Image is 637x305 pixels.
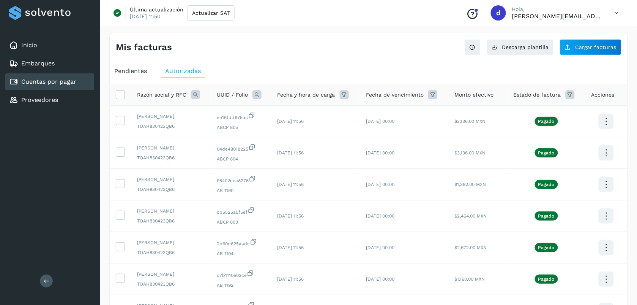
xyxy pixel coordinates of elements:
p: Pagado [538,276,555,282]
span: [DATE] 00:00 [366,245,394,250]
p: dora.garcia@emsan.mx [512,13,603,20]
span: c7b1110e02ce [217,270,265,279]
span: $1,392.00 MXN [454,182,486,187]
span: [DATE] 00:00 [366,213,394,219]
span: Descarga plantilla [502,44,549,50]
h4: Mis facturas [116,42,172,53]
span: [DATE] 00:00 [366,150,394,156]
span: Acciones [591,91,615,99]
button: Descarga plantilla [487,39,554,55]
span: 2b60d625aadc [217,238,265,247]
p: Hola, [512,6,603,13]
span: [PERSON_NAME] [137,113,205,120]
span: Pendientes [114,67,147,75]
span: $2,464.00 MXN [454,213,487,219]
span: TOAH830423QB6 [137,154,205,161]
span: AB 1194 [217,250,265,257]
span: Fecha de vencimiento [366,91,424,99]
span: [PERSON_NAME] [137,176,205,183]
span: [PERSON_NAME] [137,239,205,246]
p: Pagado [538,119,555,124]
span: TOAH830423QB6 [137,218,205,224]
div: Cuentas por pagar [5,73,94,90]
span: [DATE] 11:56 [277,245,304,250]
span: ABCP 804 [217,156,265,162]
span: TOAH830423QB6 [137,249,205,256]
span: [PERSON_NAME] [137,208,205,214]
span: [PERSON_NAME] [137,271,205,278]
span: [DATE] 00:00 [366,182,394,187]
span: UUID / Folio [217,91,248,99]
span: [DATE] 11:56 [277,182,304,187]
span: Actualizar SAT [192,10,230,16]
span: $3,136.00 MXN [454,119,486,124]
div: Embarques [5,55,94,72]
span: ABCP 803 [217,219,265,226]
button: Cargar facturas [560,39,621,55]
a: Proveedores [21,96,58,103]
span: AB 1190 [217,187,265,194]
span: [DATE] 11:56 [277,119,304,124]
span: [DATE] 11:56 [277,150,304,156]
div: Inicio [5,37,94,54]
p: Pagado [538,150,555,156]
span: [DATE] 00:00 [366,119,394,124]
span: $1,160.00 MXN [454,276,485,282]
span: Estado de factura [514,91,561,99]
span: [DATE] 11:56 [277,276,304,282]
span: Fecha y hora de carga [277,91,335,99]
a: Embarques [21,60,55,67]
span: AB 1192 [217,282,265,289]
span: TOAH830423QB6 [137,186,205,193]
span: $2,672.00 MXN [454,245,487,250]
span: Razón social y RFC [137,91,186,99]
span: 04de48018225 [217,143,265,152]
span: [PERSON_NAME] [137,145,205,151]
span: $3,136.00 MXN [454,150,486,156]
p: Última actualización [130,6,183,13]
span: Autorizadas [165,67,201,75]
p: Pagado [538,245,555,250]
span: [DATE] 11:56 [277,213,304,219]
p: Pagado [538,213,555,219]
p: Pagado [538,182,555,187]
span: TOAH830423QB6 [137,281,205,288]
span: cb5525a5f5ef [217,207,265,216]
span: ee16fdd675ac [217,112,265,121]
span: ABCP 805 [217,124,265,131]
a: Inicio [21,41,37,49]
a: Cuentas por pagar [21,78,76,85]
p: [DATE] 11:50 [130,13,161,20]
span: Monto efectivo [454,91,494,99]
span: [DATE] 00:00 [366,276,394,282]
button: Actualizar SAT [187,5,235,21]
span: TOAH830423QB6 [137,123,205,130]
span: 95402eea8276 [217,175,265,184]
div: Proveedores [5,92,94,108]
span: Cargar facturas [576,44,617,50]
